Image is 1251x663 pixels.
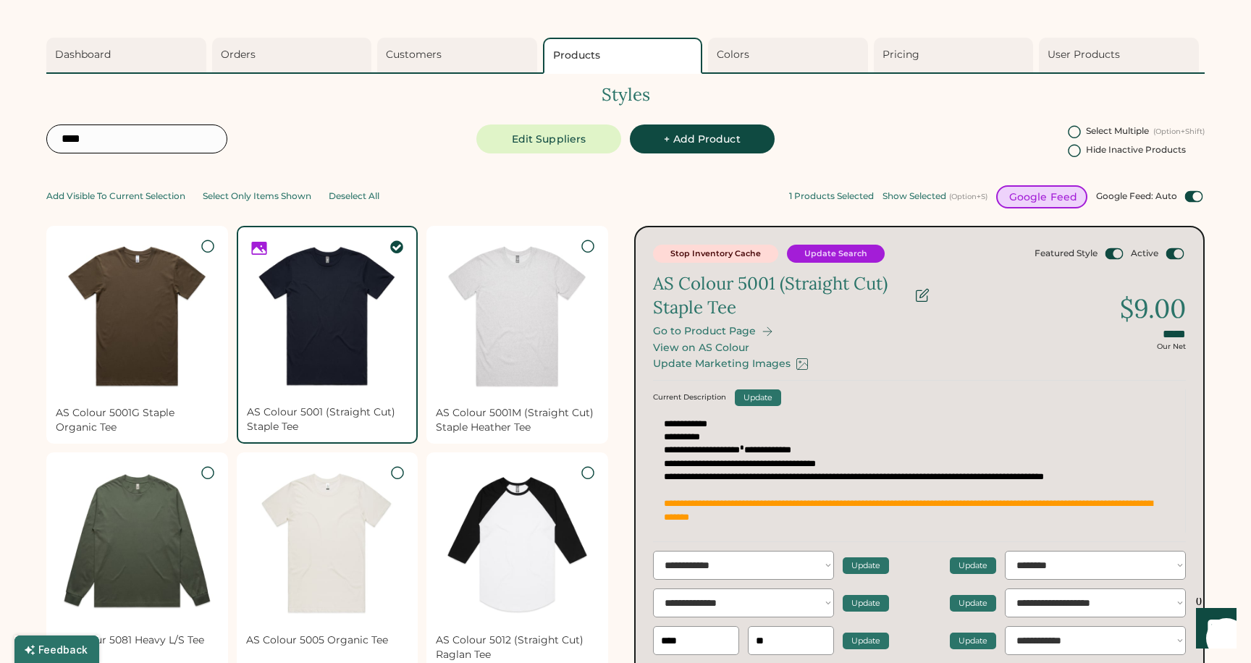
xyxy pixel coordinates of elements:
button: Edit Suppliers [476,124,621,153]
div: AS Colour 5001G Staple Organic Tee [56,406,219,434]
button: Update [843,633,889,649]
div: AS Colour 5001M (Straight Cut) Staple Heather Tee [436,406,599,434]
div: Deselect All [329,191,379,201]
div: Current Description [653,392,726,402]
img: 5081_HEAVY_LS_CYPRESS__69695.jpg [56,462,219,625]
img: 5001M_STAPLE_MARLE_TEE_WHITE_MARLE__04103.jpg [436,235,599,398]
div: Update Marketing Images [653,358,791,370]
div: Select Only Items Shown [203,191,311,201]
div: Styles [46,83,1205,107]
div: Active [1131,248,1158,260]
button: This product contains custom marketing images [247,236,269,258]
div: Pricing [883,48,1029,62]
div: Show Selected [883,191,946,201]
div: Orders [221,48,368,62]
button: Google Feed [996,185,1087,208]
div: AS Colour 5005 Organic Tee [246,633,409,648]
div: AS Colour 5081 Heavy L/S Tee [56,633,219,648]
img: 5001G_STAPLE_ORGANIC_TEE_WALNUT__64404.jpg [56,235,219,398]
div: Go to Product Page [653,325,756,337]
button: Update [950,633,996,649]
button: This toggle switches on/off the automatic updating of product schema for the google merchant cent... [1183,187,1205,206]
button: Stop Inventory Cache [653,245,778,263]
div: Featured Style [1035,248,1098,260]
div: User Products [1048,48,1195,62]
div: $9.00 [1120,290,1186,326]
a: View on AS Colour [653,342,749,354]
div: Google Feed: Auto [1096,190,1177,203]
iframe: Front Chat [1182,598,1244,660]
button: Update Search [787,245,885,263]
div: (Option+S) [949,193,987,201]
button: Update [843,595,889,612]
button: Update [950,557,996,574]
img: 5005_ORGANIC_TEE_NATURAL__46789.jpg [246,462,409,625]
div: AS Colour 5001 (Straight Cut) Staple Tee [653,271,906,320]
div: Dashboard [55,48,202,62]
button: Update [843,557,889,574]
button: + Add Product [630,124,775,153]
div: Hide Inactive Products [1086,145,1186,155]
img: 5012_RAGLAN_TEE_WHITE_BLACK__21632.jpg [436,462,599,625]
div: Customers [386,48,533,62]
button: Update [950,595,996,612]
div: AS Colour 5012 (Straight Cut) Raglan Tee [436,633,599,662]
button: Update [735,389,781,406]
div: Colors [717,48,864,62]
div: Add Visible To Current Selection [46,191,185,201]
div: Select Multiple [1086,126,1149,136]
div: Our Net [1157,342,1186,352]
img: 5001-Navy-Front.jpg [247,236,408,397]
div: (Option+Shift) [1153,127,1205,136]
div: Products [553,48,697,63]
div: AS Colour 5001 (Straight Cut) Staple Tee [247,405,408,434]
div: 1 Products Selected [789,191,874,201]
